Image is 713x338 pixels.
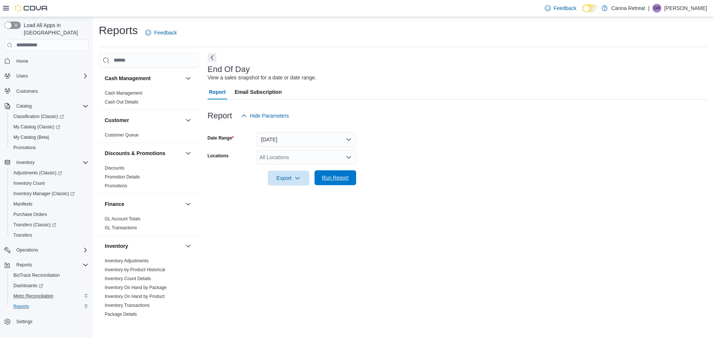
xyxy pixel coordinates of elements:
button: Finance [105,200,182,208]
span: Hide Parameters [250,112,289,119]
h3: Discounts & Promotions [105,150,165,157]
span: GL Account Totals [105,216,140,222]
span: Purchase Orders [13,211,47,217]
span: Inventory [13,158,88,167]
a: Feedback [142,25,180,40]
a: Promotions [10,143,39,152]
a: My Catalog (Classic) [10,122,63,131]
span: Load All Apps in [GEOGRAPHIC_DATA] [21,22,88,36]
a: BioTrack Reconciliation [10,271,63,280]
a: Promotions [105,183,127,188]
span: Inventory On Hand by Product [105,293,165,299]
span: Classification (Classic) [10,112,88,121]
a: Classification (Classic) [7,111,91,122]
p: | [648,4,649,13]
div: Customer [99,131,199,142]
a: Purchase Orders [10,210,50,219]
span: Promotion Details [105,174,140,180]
span: Metrc Reconciliation [10,292,88,301]
span: Report [209,85,226,99]
button: Settings [1,316,91,327]
span: Dark Mode [582,12,583,13]
div: Discounts & Promotions [99,164,199,193]
a: Inventory by Product Historical [105,267,165,272]
span: Operations [13,246,88,255]
button: Reports [7,301,91,312]
span: Manifests [10,200,88,209]
button: Export [268,171,309,186]
div: View a sales snapshot for a date or date range. [208,74,316,82]
span: Promotions [10,143,88,152]
span: My Catalog (Classic) [10,122,88,131]
button: Purchase Orders [7,209,91,220]
span: Metrc Reconciliation [13,293,53,299]
button: Run Report [315,170,356,185]
span: BioTrack Reconciliation [10,271,88,280]
a: Reports [10,302,32,311]
button: Inventory [184,242,193,250]
a: Transfers (Classic) [10,220,59,229]
span: Transfers [13,232,32,238]
span: Purchase Orders [10,210,88,219]
button: Users [13,72,31,81]
span: Feedback [554,4,576,12]
button: Metrc Reconciliation [7,291,91,301]
label: Date Range [208,135,234,141]
span: Feedback [154,29,177,36]
span: Dashboards [13,283,43,289]
span: Inventory [16,160,35,165]
span: Home [13,56,88,66]
span: Run Report [322,174,349,181]
span: Inventory Manager (Classic) [13,191,75,197]
a: Package History [105,321,137,326]
a: Inventory Adjustments [105,258,149,263]
span: Catalog [13,102,88,111]
span: Catalog [16,103,32,109]
a: Inventory On Hand by Product [105,294,165,299]
span: Package History [105,320,137,326]
h3: Customer [105,117,129,124]
span: Transfers (Classic) [13,222,56,228]
span: Dashboards [10,281,88,290]
button: [DATE] [257,132,356,147]
button: Discounts & Promotions [184,149,193,158]
h3: Report [208,111,232,120]
img: Cova [15,4,48,12]
span: Cash Management [105,90,142,96]
button: Inventory [105,242,182,250]
span: Discounts [105,165,124,171]
span: Customer Queue [105,132,139,138]
span: Inventory Count Details [105,276,151,282]
a: Inventory Manager (Classic) [7,188,91,199]
div: Gustavo Ramos [652,4,661,13]
a: Feedback [542,1,579,16]
span: Package Details [105,311,137,317]
h3: Inventory [105,242,128,250]
div: Finance [99,214,199,235]
span: Adjustments (Classic) [13,170,62,176]
a: Home [13,57,31,66]
a: Inventory Count [10,179,48,188]
a: Customers [13,87,41,96]
a: Cash Management [105,91,142,96]
span: Inventory Transactions [105,302,150,308]
a: Classification (Classic) [10,112,67,121]
span: Inventory Manager (Classic) [10,189,88,198]
button: Inventory [13,158,38,167]
span: Inventory Count [13,180,45,186]
span: Home [16,58,28,64]
button: Users [1,71,91,81]
a: Discounts [105,165,124,171]
button: Cash Management [105,75,182,82]
a: Dashboards [10,281,46,290]
span: Transfers [10,231,88,240]
button: Transfers [7,230,91,240]
h3: Cash Management [105,75,151,82]
button: Customer [105,117,182,124]
a: Adjustments (Classic) [10,168,65,177]
span: Adjustments (Classic) [10,168,88,177]
a: Package Details [105,312,137,317]
span: Reports [13,303,29,309]
button: Catalog [13,102,35,111]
